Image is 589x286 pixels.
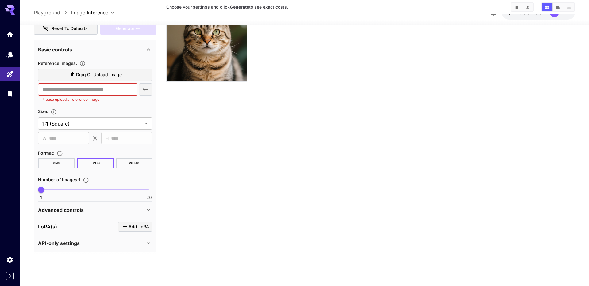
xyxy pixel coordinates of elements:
span: 1:1 (Square) [42,120,142,127]
div: Playground [6,70,13,78]
span: $10.33 [508,10,523,15]
button: Reset to defaults [34,22,98,35]
span: Image Inference [71,9,108,16]
div: Library [6,90,13,98]
button: Clear Images [511,3,522,11]
button: Upload a reference image to guide the result. This is needed for Image-to-Image or Inpainting. Su... [77,60,88,66]
span: 20 [146,194,152,201]
span: credits left [523,10,545,15]
div: API-only settings [38,236,152,251]
span: Size : [38,109,48,114]
div: Advanced controls [38,203,152,217]
span: W [42,135,47,142]
button: Choose the file format for the output image. [54,150,65,156]
div: Settings [6,256,13,263]
div: Clear ImagesDownload All [511,2,534,12]
a: Playground [34,9,60,16]
div: Please upload a reference image [100,22,156,35]
button: JPEG [77,158,114,168]
button: Download All [522,3,533,11]
span: Reference Images : [38,61,77,66]
button: Show images in video view [553,3,564,11]
span: H [106,135,109,142]
img: Z [167,1,247,81]
span: Number of images : 1 [38,177,80,182]
button: Adjust the dimensions of the generated image by specifying its width and height in pixels, or sel... [48,109,59,115]
p: API-only settings [38,240,80,247]
p: Basic controls [38,46,72,53]
nav: breadcrumb [34,9,71,16]
label: Drag or upload image [38,69,152,81]
span: 1 [40,194,42,201]
span: Choose your settings and click to see exact costs. [166,4,288,9]
p: Advanced controls [38,206,84,214]
button: Click to add LoRA [118,222,152,232]
span: Add LoRA [129,223,149,231]
b: Generate [230,4,249,9]
p: LoRA(s) [38,223,57,230]
button: Specify how many images to generate in a single request. Each image generation will be charged se... [80,177,91,183]
button: Show images in grid view [542,3,552,11]
button: Show images in list view [564,3,574,11]
span: Drag or upload image [76,71,122,79]
div: Models [6,51,13,58]
div: Home [6,31,13,38]
span: Format : [38,150,54,156]
div: Show images in grid viewShow images in video viewShow images in list view [541,2,575,12]
div: Basic controls [38,42,152,57]
button: PNG [38,158,75,168]
button: Expand sidebar [6,272,14,280]
button: WEBP [116,158,152,168]
p: Please upload a reference image [42,97,133,103]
